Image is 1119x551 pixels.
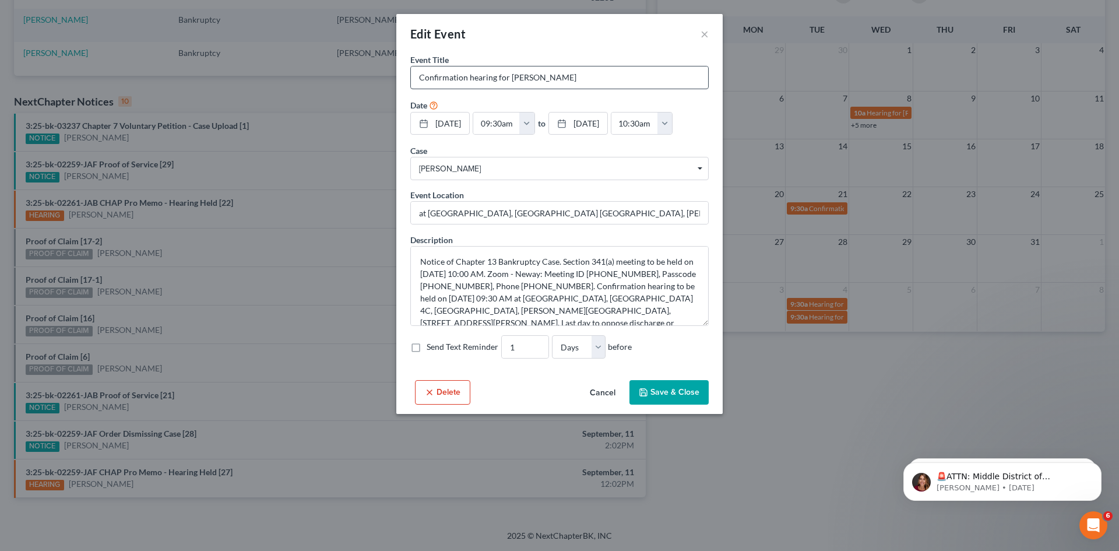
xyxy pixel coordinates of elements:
button: Cancel [580,381,625,405]
input: Enter location... [411,202,708,224]
a: [DATE] [549,113,607,135]
label: Case [410,145,427,157]
button: × [701,27,709,41]
label: Event Location [410,189,464,201]
label: to [538,117,546,129]
input: -- : -- [611,113,658,135]
a: [DATE] [411,113,469,135]
input: Enter event name... [411,66,708,89]
span: 6 [1103,511,1113,521]
span: before [608,341,632,353]
label: Send Text Reminder [427,341,498,353]
span: Select box activate [410,157,709,180]
input: -- [502,336,548,358]
button: Delete [415,380,470,405]
iframe: Intercom live chat [1079,511,1107,539]
label: Date [410,99,427,111]
span: [PERSON_NAME] [419,163,700,175]
input: -- : -- [473,113,520,135]
span: Event Title [410,55,449,65]
label: Description [410,234,453,246]
span: Edit Event [410,27,466,41]
button: Save & Close [629,380,709,405]
iframe: Intercom notifications message [886,438,1119,520]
